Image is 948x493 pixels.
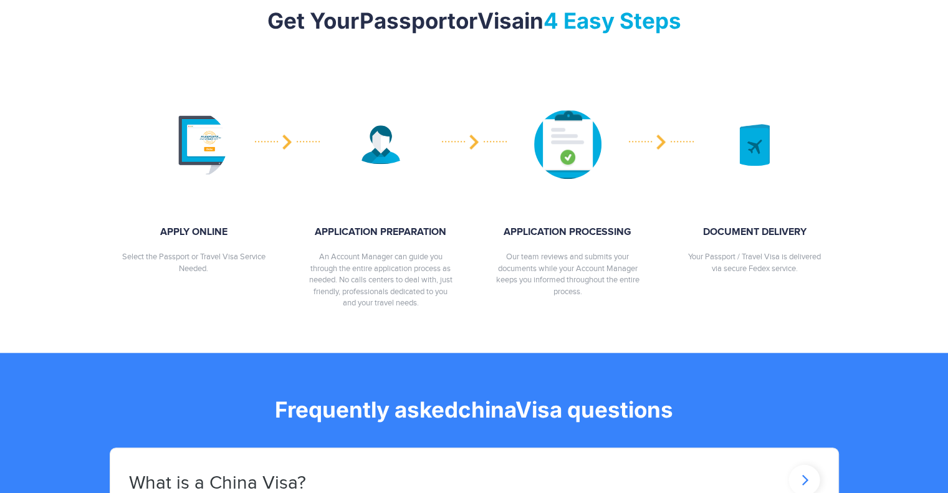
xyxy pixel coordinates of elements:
span: china [458,396,515,423]
p: An Account Manager can guide you through the entire application process as needed. No calls cente... [309,251,452,309]
strong: APPLY ONLINE [122,226,266,240]
p: Select the Passport or Travel Visa Service Needed. [122,251,266,274]
h2: Get Your or in [110,7,839,34]
img: image description [347,125,414,165]
strong: Visa [477,7,524,34]
img: image description [534,110,601,179]
strong: DOCUMENT DELIVERY [683,226,826,240]
img: image description [160,111,227,178]
strong: APPLICATION PREPARATION [309,226,452,240]
p: Your Passport / Travel Visa is delivered via secure Fedex service. [683,251,826,274]
img: image description [721,123,788,166]
mark: 4 Easy Steps [543,7,681,34]
strong: Passport [360,7,456,34]
p: Our team reviews and submits your documents while your Account Manager keeps you informed through... [496,251,639,297]
strong: APPLICATION PROCESSING [496,226,639,240]
h2: Frequently asked Visa questions [110,396,839,423]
